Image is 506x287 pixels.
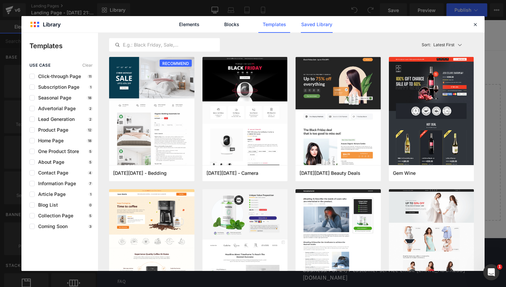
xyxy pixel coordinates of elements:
[35,95,71,100] span: Seasonal Page
[109,41,220,49] input: E.g.: Black Friday, Sale,...
[113,170,167,176] span: Cyber Monday - Bedding
[35,192,66,197] span: Article Page
[422,43,431,47] span: Sort:
[153,12,177,18] span: Contact Us
[21,9,54,21] img: MyCraftJoy
[29,63,51,68] span: use case
[483,264,499,280] iframe: Intercom live chat
[88,214,93,218] p: 5
[88,117,93,121] p: 2
[88,160,93,164] p: 5
[67,12,80,18] span: Home
[88,149,93,153] p: 5
[16,80,393,88] p: Start building your page
[173,16,205,33] a: Elements
[89,85,93,89] p: 1
[63,8,84,22] a: Home
[35,106,76,111] span: Advertorial Page
[216,16,248,33] a: Blocks
[35,74,81,79] span: Click-through Page
[35,202,58,208] span: Blog List
[16,180,393,185] p: or Drag & Drop elements from left sidebar
[185,12,241,18] span: Manage Your Subscription
[88,106,93,111] p: 2
[300,170,360,176] span: Black Friday Beauty Deals
[88,171,93,175] p: 4
[88,224,93,228] p: 3
[301,16,333,33] a: Saved Library
[87,128,93,132] p: 12
[82,63,93,68] span: Clear
[21,256,29,267] a: FAQ
[18,7,57,23] a: MyCraftJoy
[149,8,181,22] a: Contact Us
[35,181,76,186] span: Information Page
[87,139,93,143] p: 18
[433,42,454,48] p: Latest First
[87,74,93,78] p: 11
[35,117,75,122] span: Lead Generation
[258,16,290,33] a: Templates
[35,84,79,90] span: Subscription Page
[175,161,235,175] a: Explore Template
[21,245,57,255] a: Track Your Order
[393,170,416,176] span: Gem Wine
[35,224,68,229] span: Coming Soon
[419,38,474,52] button: Latest FirstSort:Latest First
[35,213,73,218] span: Collection Page
[181,8,245,22] a: Manage Your Subscription
[88,12,145,18] span: Custom Diamond Painting
[84,8,149,22] a: Custom Diamond Painting
[346,8,361,22] summary: Search
[35,127,68,133] span: Product Page
[87,96,93,100] p: 18
[497,264,502,270] span: 1
[35,170,68,175] span: Contact Page
[35,149,79,154] span: One Product Store
[160,60,192,67] span: RECOMMEND
[21,230,203,238] h2: MyCraftJoy© - World's #1 Club For Passionate Crafters
[206,230,389,262] h2: We ship WORLDWIDE with FREE Premium & Tracked shipping services. Your order supports a family own...
[88,182,93,186] p: 7
[206,170,258,176] span: Black Friday - Camera
[29,41,98,51] p: Templates
[35,138,64,143] span: Home Page
[89,192,93,196] p: 1
[88,203,93,207] p: 0
[35,159,64,165] span: About Page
